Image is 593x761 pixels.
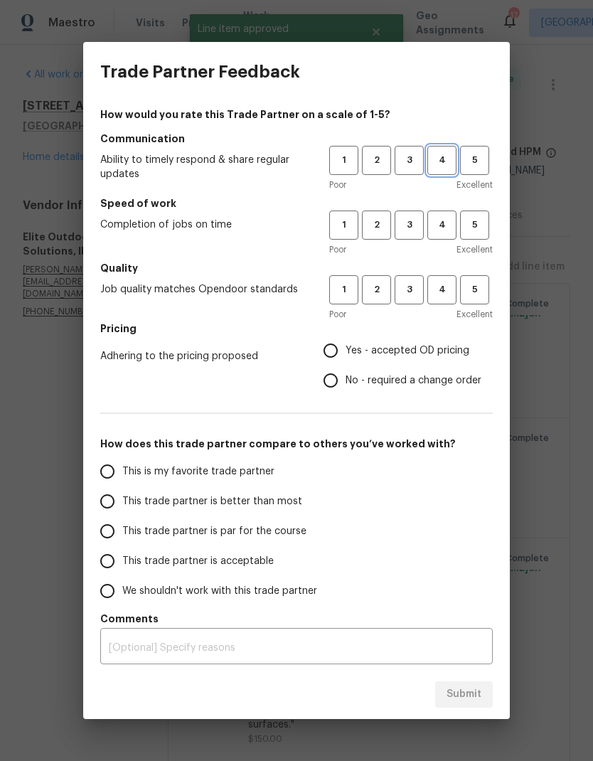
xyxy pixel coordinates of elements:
button: 1 [329,211,358,240]
span: 5 [461,217,488,233]
span: 4 [429,217,455,233]
span: 1 [331,217,357,233]
button: 5 [460,146,489,175]
button: 2 [362,275,391,304]
button: 4 [427,211,456,240]
span: Completion of jobs on time [100,218,306,232]
span: Poor [329,178,346,192]
span: Adhering to the pricing proposed [100,349,301,363]
h5: Pricing [100,321,493,336]
span: Yes - accepted OD pricing [346,344,469,358]
button: 4 [427,146,456,175]
h5: Speed of work [100,196,493,211]
span: 4 [429,152,455,169]
span: 3 [396,282,422,298]
button: 3 [395,211,424,240]
button: 2 [362,211,391,240]
span: Excellent [456,178,493,192]
span: Ability to timely respond & share regular updates [100,153,306,181]
span: No - required a change order [346,373,481,388]
span: This trade partner is acceptable [122,554,274,569]
span: This trade partner is par for the course [122,524,306,539]
span: Job quality matches Opendoor standards [100,282,306,297]
h5: Communication [100,132,493,146]
button: 1 [329,275,358,304]
button: 2 [362,146,391,175]
span: Excellent [456,243,493,257]
h5: Comments [100,612,493,626]
button: 1 [329,146,358,175]
div: Pricing [324,336,493,395]
button: 4 [427,275,456,304]
div: How does this trade partner compare to others you’ve worked with? [100,457,493,606]
span: This is my favorite trade partner [122,464,274,479]
span: 2 [363,217,390,233]
span: This trade partner is better than most [122,494,302,509]
span: 1 [331,152,357,169]
button: 5 [460,275,489,304]
span: Excellent [456,307,493,321]
span: Poor [329,307,346,321]
span: Poor [329,243,346,257]
h3: Trade Partner Feedback [100,62,300,82]
h5: How does this trade partner compare to others you’ve worked with? [100,437,493,451]
span: We shouldn't work with this trade partner [122,584,317,599]
span: 3 [396,152,422,169]
h5: Quality [100,261,493,275]
span: 5 [461,282,488,298]
span: 4 [429,282,455,298]
span: 3 [396,217,422,233]
span: 1 [331,282,357,298]
h4: How would you rate this Trade Partner on a scale of 1-5? [100,107,493,122]
span: 2 [363,152,390,169]
span: 2 [363,282,390,298]
span: 5 [461,152,488,169]
button: 3 [395,275,424,304]
button: 5 [460,211,489,240]
button: 3 [395,146,424,175]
